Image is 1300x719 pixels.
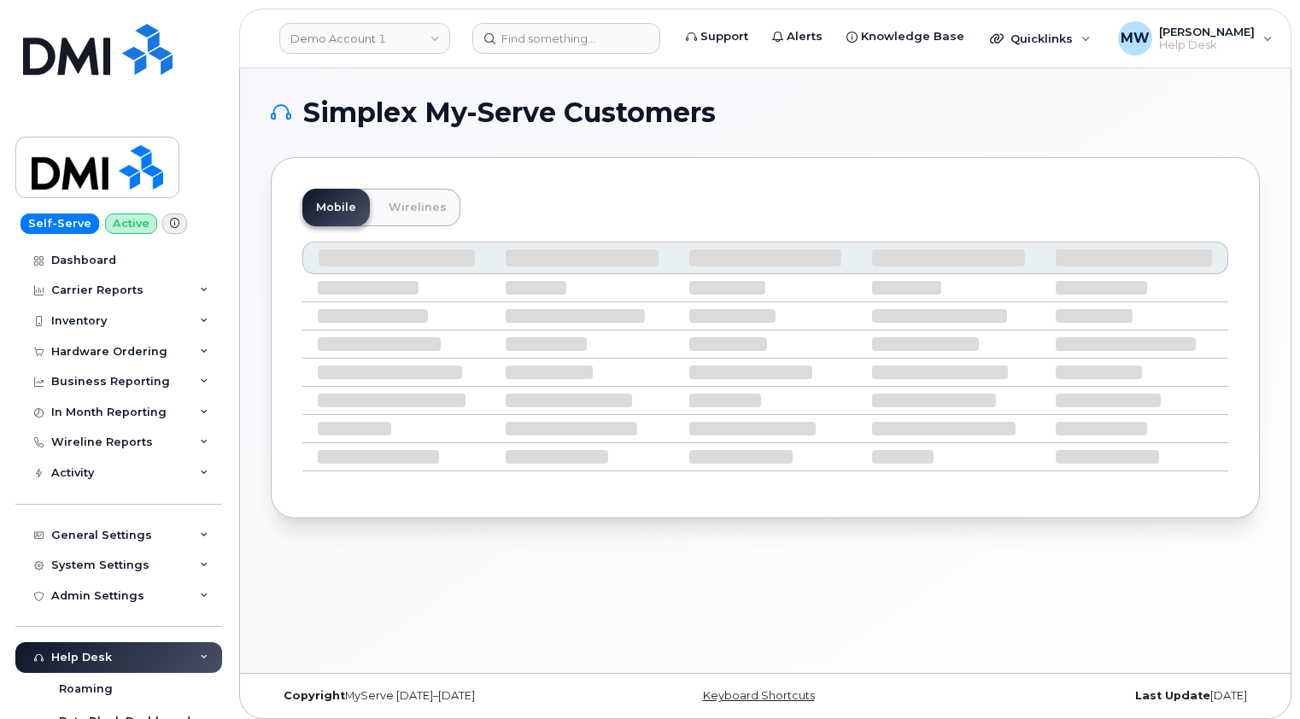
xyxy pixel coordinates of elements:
a: Wirelines [375,189,460,226]
div: MyServe [DATE]–[DATE] [271,689,600,703]
div: [DATE] [930,689,1260,703]
a: Mobile [302,189,370,226]
strong: Last Update [1135,689,1210,702]
span: Simplex My-Serve Customers [303,100,716,126]
a: Keyboard Shortcuts [703,689,815,702]
strong: Copyright [284,689,345,702]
